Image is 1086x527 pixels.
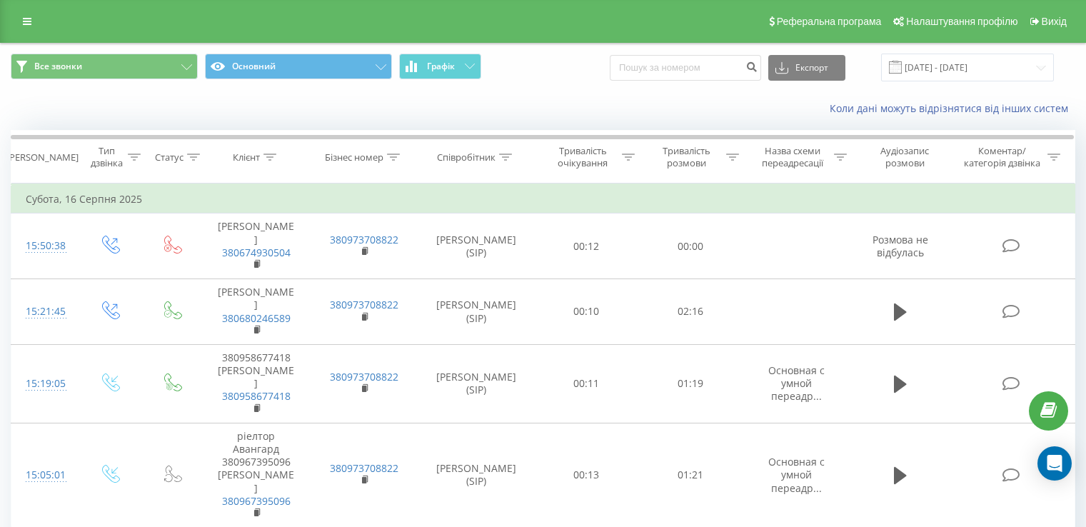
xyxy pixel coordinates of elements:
[535,423,638,527] td: 00:13
[330,298,398,311] a: 380973708822
[638,279,742,345] td: 02:16
[205,54,392,79] button: Основний
[1037,446,1072,481] div: Open Intercom Messenger
[6,151,79,164] div: [PERSON_NAME]
[548,145,619,169] div: Тривалість очікування
[26,232,64,260] div: 15:50:38
[202,279,310,345] td: [PERSON_NAME]
[437,151,496,164] div: Співробітник
[418,344,535,423] td: [PERSON_NAME] (SIP)
[755,145,830,169] div: Назва схеми переадресації
[535,214,638,279] td: 00:12
[155,151,183,164] div: Статус
[26,461,64,489] div: 15:05:01
[535,344,638,423] td: 00:11
[1042,16,1067,27] span: Вихід
[202,344,310,423] td: 380958677418 [PERSON_NAME]
[638,214,742,279] td: 00:00
[202,423,310,527] td: ріелтор Авангард 380967395096 [PERSON_NAME]
[330,461,398,475] a: 380973708822
[768,55,845,81] button: Експорт
[222,389,291,403] a: 380958677418
[330,370,398,383] a: 380973708822
[90,145,124,169] div: Тип дзвінка
[325,151,383,164] div: Бізнес номер
[906,16,1017,27] span: Налаштування профілю
[330,233,398,246] a: 380973708822
[873,233,928,259] span: Розмова не відбулась
[651,145,723,169] div: Тривалість розмови
[26,298,64,326] div: 15:21:45
[11,54,198,79] button: Все звонки
[418,423,535,527] td: [PERSON_NAME] (SIP)
[830,101,1075,115] a: Коли дані можуть відрізнятися вiд інших систем
[222,246,291,259] a: 380674930504
[960,145,1044,169] div: Коментар/категорія дзвінка
[233,151,260,164] div: Клієнт
[418,214,535,279] td: [PERSON_NAME] (SIP)
[222,311,291,325] a: 380680246589
[418,279,535,345] td: [PERSON_NAME] (SIP)
[427,61,455,71] span: Графік
[777,16,882,27] span: Реферальна програма
[222,494,291,508] a: 380967395096
[26,370,64,398] div: 15:19:05
[863,145,947,169] div: Аудіозапис розмови
[202,214,310,279] td: [PERSON_NAME]
[768,455,825,494] span: Основная с умной переадр...
[399,54,481,79] button: Графік
[638,423,742,527] td: 01:21
[610,55,761,81] input: Пошук за номером
[768,363,825,403] span: Основная с умной переадр...
[535,279,638,345] td: 00:10
[638,344,742,423] td: 01:19
[34,61,82,72] span: Все звонки
[11,185,1075,214] td: Субота, 16 Серпня 2025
